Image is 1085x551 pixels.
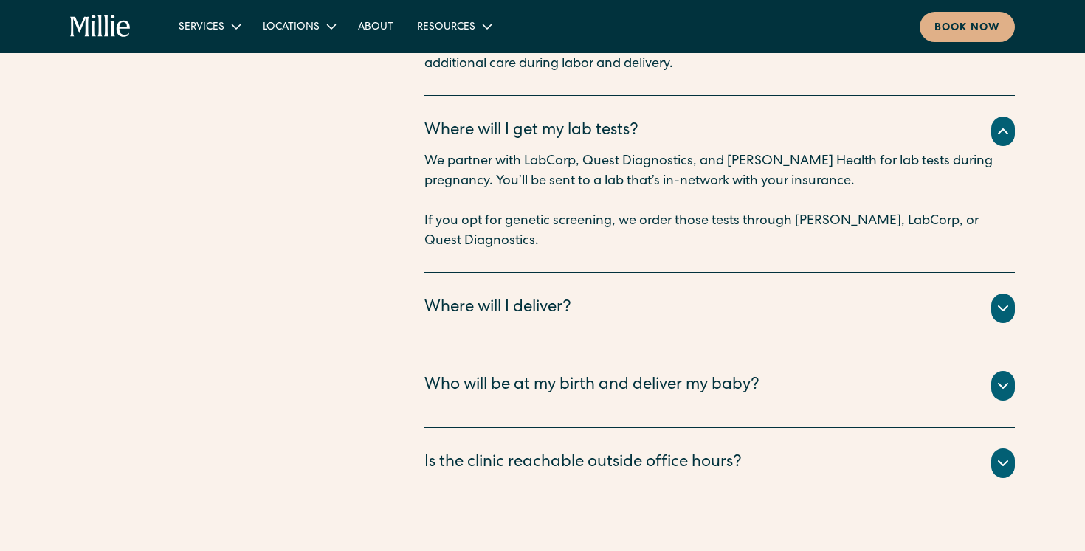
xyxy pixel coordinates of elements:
p: ‍ [424,192,1015,212]
div: Resources [417,20,475,35]
a: Book now [920,12,1015,42]
div: Where will I get my lab tests? [424,119,638,144]
div: Who will be at my birth and deliver my baby? [424,374,759,398]
div: Locations [263,20,320,35]
a: home [70,15,131,38]
div: Services [167,14,251,38]
div: Resources [405,14,502,38]
div: Is the clinic reachable outside office hours? [424,451,742,476]
p: If you opt for genetic screening, we order those tests through [PERSON_NAME], LabCorp, or Quest D... [424,212,1015,252]
div: Where will I deliver? [424,297,571,321]
div: Services [179,20,224,35]
div: Book now [934,21,1000,36]
a: About [346,14,405,38]
div: Locations [251,14,346,38]
p: We partner with LabCorp, Quest Diagnostics, and [PERSON_NAME] Health for lab tests during pregnan... [424,152,1015,192]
